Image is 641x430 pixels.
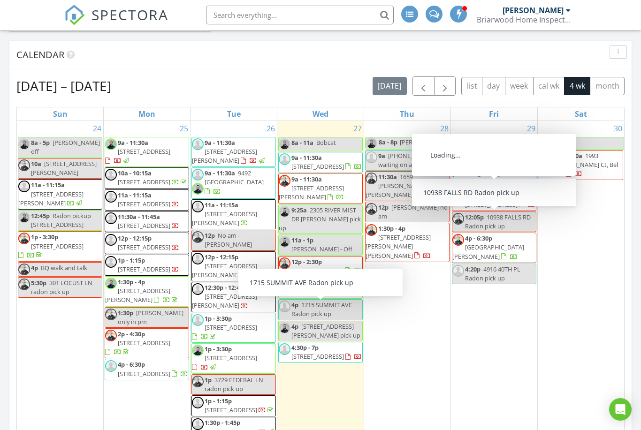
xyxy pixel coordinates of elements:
[105,276,189,307] a: 1:30p - 4p [STREET_ADDRESS][PERSON_NAME]
[378,173,397,181] span: 11:30a
[178,121,190,136] a: Go to August 25, 2025
[366,173,435,199] span: 1659 [PERSON_NAME] DR [PERSON_NAME] pick up
[366,224,377,236] img: img_1860.png
[205,231,252,249] span: No am - [PERSON_NAME]
[278,152,363,173] a: 9a - 11:30a [STREET_ADDRESS]
[452,151,518,187] a: 9a - 11:30a [STREET_ADDRESS][PERSON_NAME][PERSON_NAME]
[477,15,571,24] div: Briarwood Home Inspections
[18,233,84,259] a: 1p - 3:30p [STREET_ADDRESS]
[31,211,50,220] span: 12:45p
[105,189,189,211] a: 11a - 11:15a [STREET_ADDRESS]
[278,256,363,277] a: 12p - 2:30p [STREET_ADDRESS]
[191,167,276,198] a: 9a - 11:30a 9492 [GEOGRAPHIC_DATA]
[452,234,464,246] img: img_1860.png
[279,279,290,291] img: img_1861.png
[316,138,336,147] span: Bobcat
[18,138,30,150] img: img_1861.png
[137,107,157,121] a: Monday
[452,150,536,189] a: 9a - 11:30a [STREET_ADDRESS][PERSON_NAME][PERSON_NAME]
[118,278,145,286] span: 1:30p - 4p
[279,153,290,165] img: default-user-f0147aede5fd5fa78ca7ade42f37bd4542148d508eef1c3d3ea960f66861d68b.jpg
[192,376,204,387] img: img_1860.png
[205,376,263,393] span: 3729 FEDERAL LN radon pick up
[279,184,344,201] span: [STREET_ADDRESS][PERSON_NAME]
[438,121,450,136] a: Go to August 28, 2025
[191,282,276,312] a: 12:30p - 12:45p [STREET_ADDRESS][PERSON_NAME]
[366,151,377,163] img: default-user-f0147aede5fd5fa78ca7ade42f37bd4542148d508eef1c3d3ea960f66861d68b.jpg
[205,397,275,414] a: 1p - 1:15p [STREET_ADDRESS]
[366,224,431,260] a: 1:30p - 4p [STREET_ADDRESS][PERSON_NAME][PERSON_NAME]
[366,173,377,184] img: img_1860.png
[192,397,204,408] img: default-user-f0147aede5fd5fa78ca7ade42f37bd4542148d508eef1c3d3ea960f66861d68b.jpg
[192,345,257,371] a: 1p - 3:30p [STREET_ADDRESS]
[398,107,416,121] a: Thursday
[118,169,152,177] span: 10a - 10:15a
[291,162,344,171] span: [STREET_ADDRESS]
[465,151,496,160] span: 9a - 11:30a
[564,77,590,95] button: 4 wk
[118,191,179,208] a: 11a - 11:15a [STREET_ADDRESS]
[373,77,407,95] button: [DATE]
[552,151,582,160] span: 9a - 11:30a
[366,233,431,259] span: [STREET_ADDRESS][PERSON_NAME][PERSON_NAME]
[452,265,464,277] img: default-user-f0147aede5fd5fa78ca7ade42f37bd4542148d508eef1c3d3ea960f66861d68b.jpg
[412,76,435,96] button: Previous
[487,107,501,121] a: Friday
[366,137,377,149] img: img_1861.png
[205,376,212,384] span: 1p
[539,151,551,163] img: img_1860.png
[118,309,133,317] span: 1:30p
[192,169,204,181] img: default-user-f0147aede5fd5fa78ca7ade42f37bd4542148d508eef1c3d3ea960f66861d68b.jpg
[118,147,170,156] span: [STREET_ADDRESS]
[612,121,624,136] a: Go to August 30, 2025
[191,251,276,282] a: 12p - 12:15p [STREET_ADDRESS][PERSON_NAME]
[279,206,290,218] img: img_1861.png
[452,243,524,260] span: [GEOGRAPHIC_DATA][PERSON_NAME]
[192,314,257,340] a: 1p - 3:30p [STREET_ADDRESS]
[279,175,344,201] a: 9a - 11:30a [STREET_ADDRESS][PERSON_NAME]
[191,137,276,167] a: 9a - 11:30a [STREET_ADDRESS][PERSON_NAME]
[31,138,50,147] span: 8a - 5p
[452,151,464,163] img: default-user-f0147aede5fd5fa78ca7ade42f37bd4542148d508eef1c3d3ea960f66861d68b.jpg
[118,169,188,186] a: 10a - 10:15a [STREET_ADDRESS]
[278,342,363,363] a: 4:30p - 7p [STREET_ADDRESS]
[192,210,257,227] span: [STREET_ADDRESS][PERSON_NAME]
[291,352,344,361] span: [STREET_ADDRESS]
[311,107,330,121] a: Wednesday
[291,322,298,331] span: 4p
[291,245,352,253] span: [PERSON_NAME] - Off
[118,360,145,369] span: 4p - 6:30p
[482,77,505,95] button: day
[192,253,204,264] img: default-user-f0147aede5fd5fa78ca7ade42f37bd4542148d508eef1c3d3ea960f66861d68b.jpg
[118,256,179,273] a: 1p - 1:15p [STREET_ADDRESS]
[291,153,322,162] span: 9a - 11:30a
[205,253,238,261] span: 12p - 12:15p
[205,169,235,177] span: 9a - 11:30a
[279,343,290,355] img: default-user-f0147aede5fd5fa78ca7ade42f37bd4542148d508eef1c3d3ea960f66861d68b.jpg
[452,191,464,203] img: img_1860.png
[105,212,117,224] img: default-user-f0147aede5fd5fa78ca7ade42f37bd4542148d508eef1c3d3ea960f66861d68b.jpg
[291,206,307,214] span: 9:25a
[118,200,170,208] span: [STREET_ADDRESS]
[118,339,170,347] span: [STREET_ADDRESS]
[105,359,189,380] a: 4p - 6:30p [STREET_ADDRESS]
[105,138,117,150] img: img_1861.png
[191,313,276,343] a: 1p - 3:30p [STREET_ADDRESS]
[291,343,319,352] span: 4:30p - 7p
[105,233,189,254] a: 12p - 12:15p [STREET_ADDRESS]
[539,151,618,178] a: 9a - 11:30a 1993 [PERSON_NAME] Ct, Bel Air 21015
[41,264,87,272] span: BQ walk and talk
[452,213,464,225] img: img_1860.png
[452,234,524,260] a: 4p - 6:30p [GEOGRAPHIC_DATA][PERSON_NAME]
[18,279,30,290] img: img_1860.png
[265,121,277,136] a: Go to August 26, 2025
[31,242,84,250] span: [STREET_ADDRESS]
[465,213,484,221] span: 12:05p
[105,328,189,359] a: 2p - 4:30p [STREET_ADDRESS]
[573,107,589,121] a: Saturday
[291,279,319,287] span: 4p - 6:30p
[192,283,204,295] img: default-user-f0147aede5fd5fa78ca7ade42f37bd4542148d508eef1c3d3ea960f66861d68b.jpg
[118,178,170,186] span: [STREET_ADDRESS]
[291,257,362,275] a: 12p - 2:30p [STREET_ADDRESS]
[291,153,362,171] a: 9a - 11:30a [STREET_ADDRESS]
